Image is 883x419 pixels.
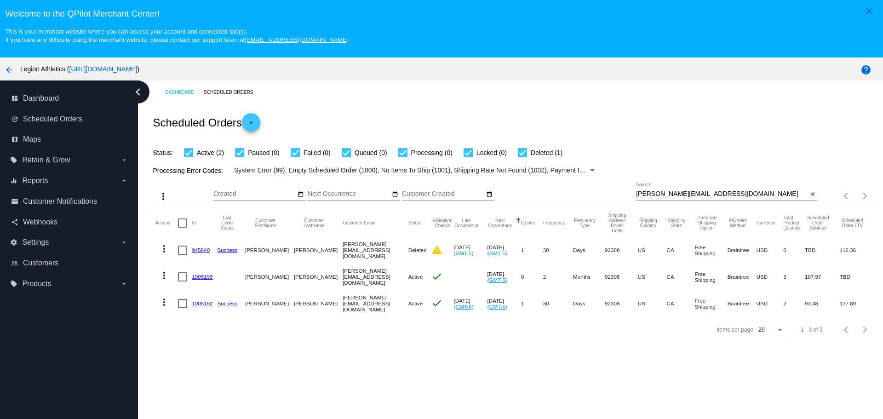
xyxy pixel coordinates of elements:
[728,264,757,290] mat-cell: Braintree
[245,218,286,228] button: Change sorting for CustomerFirstName
[476,147,507,158] span: Locked (0)
[402,190,485,198] input: Customer Created
[153,113,260,132] h2: Scheduled Orders
[294,264,343,290] mat-cell: [PERSON_NAME]
[837,187,856,205] button: Previous page
[153,167,223,174] span: Processing Error Codes:
[487,264,521,290] mat-cell: [DATE]
[408,274,423,280] span: Active
[218,247,238,253] a: Success
[4,64,15,75] mat-icon: arrow_back
[192,220,195,226] button: Change sorting for Id
[218,300,238,306] a: Success
[638,237,667,264] mat-cell: US
[840,290,873,317] mat-cell: 137.89
[218,215,237,230] button: Change sorting for LastProcessingCycleId
[805,264,840,290] mat-cell: 107.97
[840,237,873,264] mat-cell: 116.36
[487,290,521,317] mat-cell: [DATE]
[805,237,840,264] mat-cell: TBD
[454,250,474,256] a: (GMT-5)
[120,156,128,164] i: arrow_drop_down
[486,191,493,198] mat-icon: date_range
[408,300,423,306] span: Active
[11,112,128,126] a: update Scheduled Orders
[165,85,204,99] a: Dashboard
[294,218,334,228] button: Change sorting for CustomerLastName
[758,327,784,333] mat-select: Items per page:
[131,85,145,99] i: chevron_left
[120,177,128,184] i: arrow_drop_down
[487,250,507,256] a: (GMT-5)
[431,209,454,237] mat-header-cell: Validation Checks
[298,191,304,198] mat-icon: date_range
[159,243,170,254] mat-icon: more_vert
[728,218,748,228] button: Change sorting for PaymentMethod.Type
[155,209,178,237] mat-header-cell: Actions
[487,277,507,283] a: (GMT-5)
[245,264,294,290] mat-cell: [PERSON_NAME]
[23,94,59,103] span: Dashboard
[667,218,687,228] button: Change sorting for ShippingState
[294,237,343,264] mat-cell: [PERSON_NAME]
[308,190,390,198] input: Next Occurrence
[10,156,17,164] i: local_offer
[638,290,667,317] mat-cell: US
[159,297,170,308] mat-icon: more_vert
[431,298,442,309] mat-icon: check
[667,237,695,264] mat-cell: CA
[808,189,817,199] button: Clear
[10,177,17,184] i: equalizer
[355,147,387,158] span: Queued (0)
[487,218,513,228] button: Change sorting for NextOccurrenceUtc
[728,290,757,317] mat-cell: Braintree
[757,290,784,317] mat-cell: USD
[153,149,173,156] span: Status:
[11,218,18,226] i: share
[11,256,128,270] a: people_outline Customers
[11,259,18,267] i: people_outline
[695,237,728,264] mat-cell: Free Shipping
[695,290,728,317] mat-cell: Free Shipping
[11,215,128,230] a: share Webhooks
[411,147,453,158] span: Processing (0)
[521,220,535,226] button: Change sorting for Cycles
[22,177,48,185] span: Reports
[864,6,875,17] mat-icon: close
[11,91,128,106] a: dashboard Dashboard
[454,237,487,264] mat-cell: [DATE]
[11,198,18,205] i: email
[543,264,573,290] mat-cell: 2
[531,147,562,158] span: Deleted (1)
[304,147,331,158] span: Failed (0)
[521,290,543,317] mat-cell: 1
[246,120,257,131] mat-icon: add
[245,237,294,264] mat-cell: [PERSON_NAME]
[543,220,565,226] button: Change sorting for Frequency
[213,190,296,198] input: Created
[23,259,58,267] span: Customers
[23,218,57,226] span: Webhooks
[521,237,543,264] mat-cell: 1
[23,197,97,206] span: Customer Notifications
[757,264,784,290] mat-cell: USD
[408,220,421,226] button: Change sorting for Status
[573,290,605,317] mat-cell: Days
[192,274,212,280] a: 1005193
[245,36,349,43] a: [EMAIL_ADDRESS][DOMAIN_NAME]
[343,220,375,226] button: Change sorting for CustomerEmail
[10,239,17,246] i: settings
[695,215,719,230] button: Change sorting for PreferredShippingOption
[197,147,224,158] span: Active (2)
[22,238,49,247] span: Settings
[717,327,755,333] div: Items per page:
[809,191,816,198] mat-icon: close
[454,304,474,310] a: (GMT-5)
[543,237,573,264] mat-cell: 30
[431,244,442,255] mat-icon: warning
[11,115,18,123] i: update
[856,321,874,339] button: Next page
[294,290,343,317] mat-cell: [PERSON_NAME]
[120,280,128,287] i: arrow_drop_down
[667,290,695,317] mat-cell: CA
